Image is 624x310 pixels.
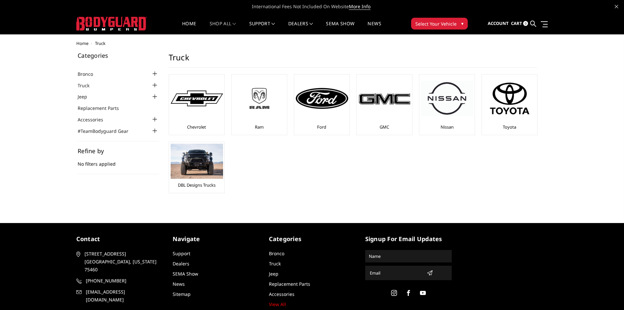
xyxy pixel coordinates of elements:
[85,250,161,274] span: [STREET_ADDRESS] [GEOGRAPHIC_DATA], [US_STATE] 75460
[523,21,528,26] span: 0
[415,20,457,27] span: Select Your Vehicle
[461,20,463,27] span: ▾
[95,40,105,46] span: Truck
[173,291,191,297] a: Sitemap
[86,277,162,285] span: [PHONE_NUMBER]
[173,281,185,287] a: News
[76,288,163,304] a: [EMAIL_ADDRESS][DOMAIN_NAME]
[441,124,454,130] a: Nissan
[365,235,452,243] h5: signup for email updates
[78,52,159,58] h5: Categories
[169,52,537,68] h1: Truck
[173,250,190,257] a: Support
[173,235,259,243] h5: Navigate
[78,105,127,112] a: Replacement Parts
[76,17,147,31] img: BODYGUARD BUMPERS
[269,291,294,297] a: Accessories
[173,260,189,267] a: Dealers
[269,235,355,243] h5: Categories
[78,148,159,154] h5: Refine by
[78,82,98,89] a: Truck
[367,268,424,278] input: Email
[269,260,281,267] a: Truck
[503,124,516,130] a: Toyota
[78,71,101,77] a: Bronco
[78,93,95,100] a: Jeep
[173,271,198,277] a: SEMA Show
[210,21,236,34] a: shop all
[411,18,468,30] button: Select Your Vehicle
[76,277,163,285] a: [PHONE_NUMBER]
[187,124,206,130] a: Chevrolet
[317,124,326,130] a: Ford
[86,288,162,304] span: [EMAIL_ADDRESS][DOMAIN_NAME]
[368,21,381,34] a: News
[349,3,370,10] a: More Info
[182,21,196,34] a: Home
[511,20,522,26] span: Cart
[269,250,284,257] a: Bronco
[511,15,528,32] a: Cart 0
[269,271,278,277] a: Jeep
[288,21,313,34] a: Dealers
[78,148,159,174] div: No filters applied
[78,128,137,134] a: #TeamBodyguard Gear
[488,20,509,26] span: Account
[76,235,163,243] h5: contact
[488,15,509,32] a: Account
[178,182,216,188] a: DBL Designs Trucks
[380,124,389,130] a: GMC
[255,124,264,130] a: Ram
[269,281,310,287] a: Replacement Parts
[249,21,275,34] a: Support
[269,301,286,307] a: View All
[78,116,111,123] a: Accessories
[326,21,354,34] a: SEMA Show
[76,40,88,46] a: Home
[366,251,451,261] input: Name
